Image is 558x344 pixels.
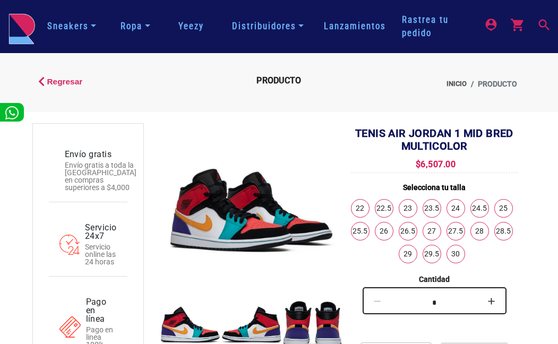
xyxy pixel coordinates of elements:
[116,17,154,36] a: Ropa
[423,245,441,263] a: 29.5
[399,222,417,240] a: 26.5
[399,245,417,263] a: 29
[170,20,212,33] a: Yeezy
[47,75,83,88] span: Regresar
[168,127,335,294] img: 6t7e6T65uYqymiGKMzc7tYt3rxUwrAK4YqoQhHw9.png
[351,222,369,240] a: 25.5
[394,13,484,40] a: Rastrea tu pedido
[447,200,465,217] a: 24
[447,79,467,90] a: Inicio
[375,222,393,240] a: 26
[86,298,117,323] h4: Pago en línea
[85,243,117,265] p: Servicio online las 24 horas
[495,222,512,240] a: 28.5
[351,273,518,286] h6: Cantidad
[8,13,35,45] img: logo
[351,200,369,217] a: 22
[316,20,394,33] a: Lanzamientos
[85,223,117,240] h4: Servicio 24x7
[447,222,465,240] a: 27.5
[5,106,19,119] img: whatsappwhite.png
[228,17,308,36] a: Distribuidores
[8,13,35,40] a: logo
[32,72,45,85] mat-icon: keyboard_arrow_left
[43,17,100,36] a: Sneakers
[495,200,512,217] a: 25
[537,18,550,30] mat-icon: search
[471,222,488,240] a: 28
[202,76,356,85] h2: PRODUCTO
[485,295,498,308] mat-icon: add
[467,79,517,90] li: PRODUCTO
[413,159,456,169] span: $6,507.00
[65,150,136,159] h4: Envío gratis
[371,295,384,308] mat-icon: remove
[484,18,496,30] mat-icon: person_pin
[510,18,523,30] mat-icon: shopping_cart
[399,200,417,217] a: 23
[447,245,465,263] a: 30
[375,200,393,217] a: 22.5
[423,200,441,217] a: 23.5
[351,181,518,194] h6: Selecciona tu talla
[351,127,518,152] h2: Tenis Air Jordan 1 Mid Bred Multicolor
[471,200,488,217] a: 24.5
[423,222,441,240] a: 27
[65,161,136,191] p: Envío gratis a toda la [GEOGRAPHIC_DATA] en compras superiores a $4,000
[374,72,526,96] nav: breadcrumb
